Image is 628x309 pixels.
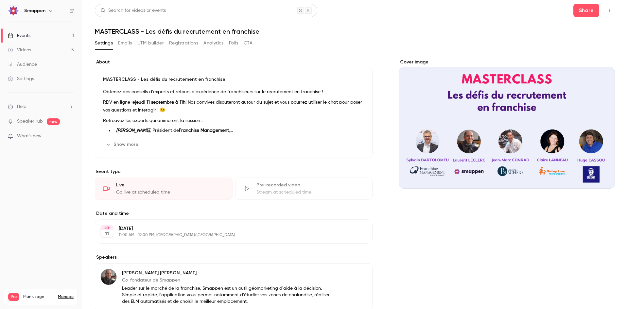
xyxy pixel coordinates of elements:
[122,277,330,283] p: Co-fondateur de Smappen
[169,38,198,48] button: Registrations
[8,61,37,68] div: Audience
[47,118,60,125] span: new
[8,32,30,39] div: Events
[399,59,615,189] section: Cover image
[95,210,373,217] label: Date and time
[179,128,229,133] strong: Franchise Management
[135,100,185,105] strong: jeudi 11 septembre à 11h
[203,38,224,48] button: Analytics
[116,182,224,188] div: Live
[23,294,54,300] span: Plan usage
[122,285,330,305] p: Leader sur le marché de la franchise, Smappen est un outil géomarketing d'aide à la décision. Sim...
[118,38,132,48] button: Emails
[137,38,164,48] button: UTM builder
[95,27,615,35] h1: MASTERCLASS - Les défis du recrutement en franchise
[256,182,365,188] div: Pre-recorded video
[116,189,224,196] div: Go live at scheduled time
[399,59,615,65] label: Cover image
[103,98,364,114] p: RDV en ligne le ! Nos convives discuteront autour du sujet et vous pourrez utiliser le chat pour ...
[95,254,373,261] label: Speakers
[235,178,373,200] div: Pre-recorded videoStream at scheduled time
[244,38,253,48] button: CTA
[95,38,113,48] button: Settings
[256,189,365,196] div: Stream at scheduled time
[17,133,42,140] span: What's new
[116,128,150,133] strong: [PERSON_NAME]
[8,6,19,16] img: Smappen
[119,225,338,232] p: [DATE]
[101,226,113,230] div: SEP
[24,8,45,14] h6: Smappen
[100,7,166,14] div: Search for videos or events
[8,76,34,82] div: Settings
[95,59,373,65] label: About
[8,103,74,110] li: help-dropdown-opener
[8,293,19,301] span: Pro
[17,118,43,125] a: SpeakerHub
[58,294,74,300] a: Manage
[573,4,599,17] button: Share
[103,88,364,96] p: Obtenez des conseils d'experts et retours d'expérience de franchiseurs sur le recrutement en fran...
[17,103,26,110] span: Help
[66,133,74,139] iframe: Noticeable Trigger
[103,139,142,150] button: Show more
[105,231,109,237] p: 11
[103,76,364,83] p: MASTERCLASS - Les défis du recrutement en franchise
[113,127,364,134] li: , Président de ,
[119,232,338,238] p: 11:00 AM - 12:00 PM, [GEOGRAPHIC_DATA]/[GEOGRAPHIC_DATA]
[8,47,31,53] div: Videos
[122,270,330,276] p: [PERSON_NAME] [PERSON_NAME]
[95,168,373,175] p: Event type
[229,38,238,48] button: Polls
[101,269,116,285] img: Laurent Leclerc
[95,178,233,200] div: LiveGo live at scheduled time
[103,117,364,125] p: Retrouvez les experts qui animeront la session :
